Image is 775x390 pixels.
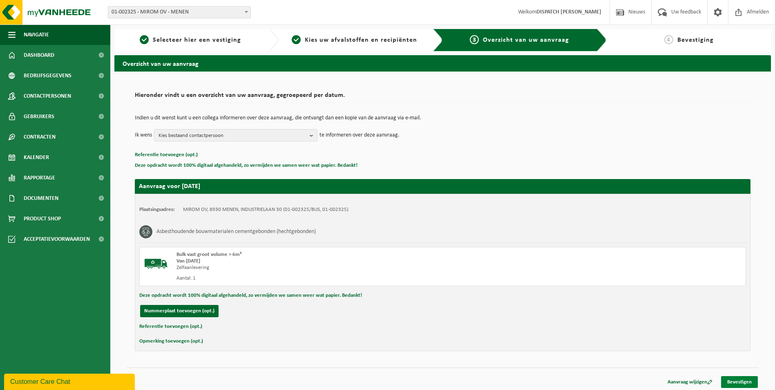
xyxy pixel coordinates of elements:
[305,37,417,43] span: Kies uw afvalstoffen en recipiënten
[677,37,714,43] span: Bevestiging
[140,35,149,44] span: 1
[24,127,56,147] span: Contracten
[292,35,301,44] span: 2
[24,86,71,106] span: Contactpersonen
[139,336,203,347] button: Opmerking toevoegen (opt.)
[176,258,200,264] strong: Van [DATE]
[139,183,200,190] strong: Aanvraag voor [DATE]
[135,160,357,171] button: Deze opdracht wordt 100% digitaal afgehandeld, zo vermijden we samen weer wat papier. Bedankt!
[156,225,316,238] h3: Asbesthoudende bouwmaterialen cementgebonden (hechtgebonden)
[176,252,241,257] span: Bulk vast groot volume > 6m³
[139,207,175,212] strong: Plaatsingsadres:
[153,37,241,43] span: Selecteer hier een vestiging
[664,35,673,44] span: 4
[24,208,61,229] span: Product Shop
[108,6,251,18] span: 01-002325 - MIROM OV - MENEN
[536,9,601,15] strong: DISPATCH [PERSON_NAME]
[118,35,262,45] a: 1Selecteer hier een vestiging
[24,106,54,127] span: Gebruikers
[135,129,152,141] p: Ik wens
[4,372,136,390] iframe: chat widget
[24,168,55,188] span: Rapportage
[144,251,168,276] img: BL-SO-LV.png
[139,321,202,332] button: Referentie toevoegen (opt.)
[140,305,219,317] button: Nummerplaat toevoegen (opt.)
[283,35,427,45] a: 2Kies uw afvalstoffen en recipiënten
[483,37,569,43] span: Overzicht van uw aanvraag
[154,129,317,141] button: Kies bestaand contactpersoon
[24,65,71,86] span: Bedrijfsgegevens
[319,129,400,141] p: te informeren over deze aanvraag.
[159,130,306,142] span: Kies bestaand contactpersoon
[183,206,348,213] td: MIROM OV, 8930 MENEN, INDUSTRIELAAN 30 (01-002325/BUS, 01-002325)
[470,35,479,44] span: 3
[176,264,476,271] div: Zelfaanlevering
[24,45,54,65] span: Dashboard
[24,229,90,249] span: Acceptatievoorwaarden
[135,92,750,103] h2: Hieronder vindt u een overzicht van uw aanvraag, gegroepeerd per datum.
[139,290,362,301] button: Deze opdracht wordt 100% digitaal afgehandeld, zo vermijden we samen weer wat papier. Bedankt!
[176,275,476,282] div: Aantal: 1
[661,376,719,388] a: Aanvraag wijzigen
[114,55,771,71] h2: Overzicht van uw aanvraag
[24,147,49,168] span: Kalender
[135,115,750,121] p: Indien u dit wenst kunt u een collega informeren over deze aanvraag, die ontvangt dan een kopie v...
[135,150,198,160] button: Referentie toevoegen (opt.)
[24,25,49,45] span: Navigatie
[721,376,758,388] a: Bevestigen
[24,188,58,208] span: Documenten
[108,7,250,18] span: 01-002325 - MIROM OV - MENEN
